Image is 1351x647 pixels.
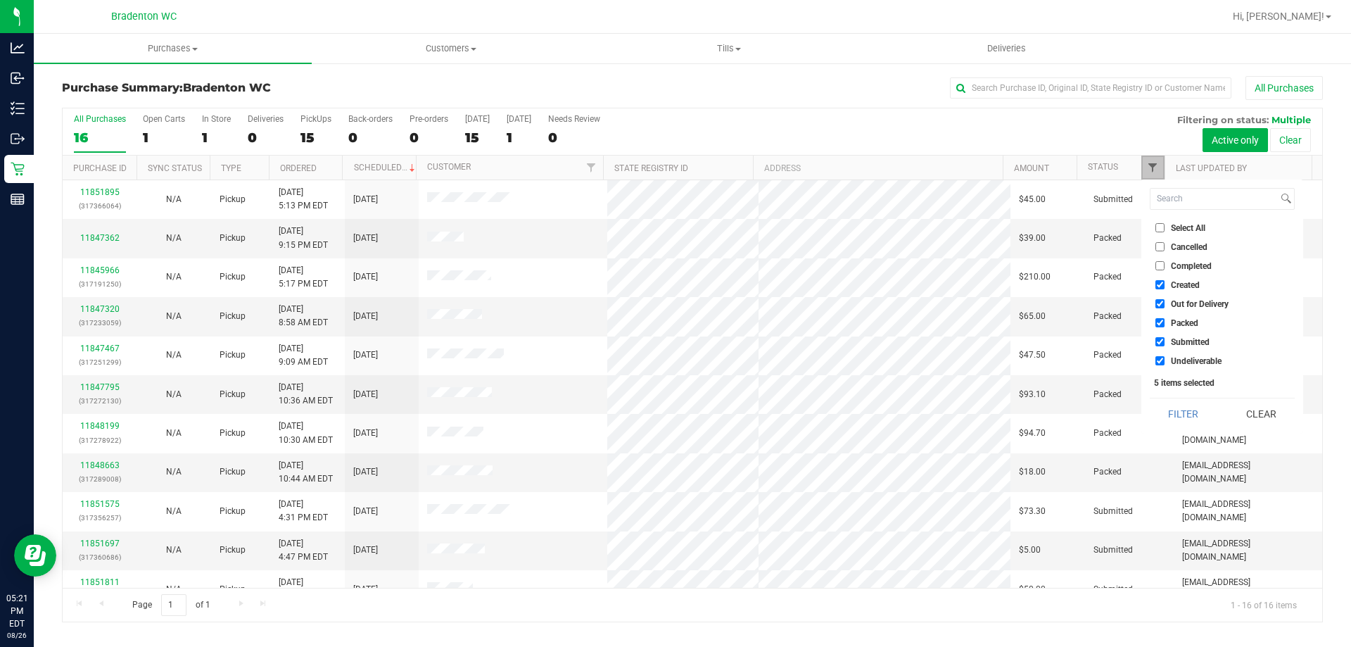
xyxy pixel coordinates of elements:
[279,342,328,369] span: [DATE] 9:09 AM EDT
[166,233,182,243] span: Not Applicable
[80,460,120,470] a: 11848663
[1019,310,1046,323] span: $65.00
[1093,310,1122,323] span: Packed
[300,114,331,124] div: PickUps
[353,544,378,557] span: [DATE]
[279,420,333,446] span: [DATE] 10:30 AM EDT
[1019,544,1041,557] span: $5.00
[220,505,246,518] span: Pickup
[1177,114,1269,125] span: Filtering on status:
[1150,398,1217,429] button: Filter
[353,427,378,440] span: [DATE]
[71,316,128,329] p: (317233059)
[465,130,490,146] div: 15
[166,583,182,596] button: N/A
[1171,357,1222,365] span: Undeliverable
[1019,427,1046,440] span: $94.70
[166,428,182,438] span: Not Applicable
[279,264,328,291] span: [DATE] 5:17 PM EDT
[1182,576,1314,603] span: [EMAIL_ADDRESS][DOMAIN_NAME]
[1171,262,1212,270] span: Completed
[71,434,128,447] p: (317278922)
[166,465,182,479] button: N/A
[1093,465,1122,479] span: Packed
[1155,223,1165,232] input: Select All
[111,11,177,23] span: Bradenton WC
[71,356,128,369] p: (317251299)
[73,163,127,173] a: Purchase ID
[202,114,231,124] div: In Store
[11,162,25,176] inline-svg: Retail
[220,348,246,362] span: Pickup
[1155,299,1165,308] input: Out for Delivery
[11,71,25,85] inline-svg: Inbound
[279,576,328,603] span: [DATE] 5:03 PM EDT
[248,130,284,146] div: 0
[1019,348,1046,362] span: $47.50
[1093,583,1133,596] span: Submitted
[354,163,418,172] a: Scheduled
[1171,300,1229,308] span: Out for Delivery
[1155,318,1165,327] input: Packed
[300,130,331,146] div: 15
[1019,193,1046,206] span: $45.00
[1227,398,1295,429] button: Clear
[71,511,128,524] p: (317356257)
[279,381,333,408] span: [DATE] 10:36 AM EDT
[80,499,120,509] a: 11851575
[614,163,688,173] a: State Registry ID
[71,277,128,291] p: (317191250)
[1271,114,1311,125] span: Multiple
[353,270,378,284] span: [DATE]
[1014,163,1049,173] a: Amount
[166,584,182,594] span: Not Applicable
[1155,337,1165,346] input: Submitted
[62,82,482,94] h3: Purchase Summary:
[71,551,128,564] p: (317360686)
[1093,348,1122,362] span: Packed
[166,272,182,282] span: Not Applicable
[1019,583,1046,596] span: $50.00
[279,459,333,486] span: [DATE] 10:44 AM EDT
[11,132,25,146] inline-svg: Outbound
[1182,459,1314,486] span: [EMAIL_ADDRESS][DOMAIN_NAME]
[80,265,120,275] a: 11845966
[348,130,393,146] div: 0
[80,421,120,431] a: 11848199
[1233,11,1324,22] span: Hi, [PERSON_NAME]!
[161,594,186,616] input: 1
[1203,128,1268,152] button: Active only
[166,348,182,362] button: N/A
[1155,242,1165,251] input: Cancelled
[1245,76,1323,100] button: All Purchases
[74,130,126,146] div: 16
[580,156,603,180] a: Filter
[1154,378,1290,388] div: 5 items selected
[71,472,128,486] p: (317289008)
[166,232,182,245] button: N/A
[1093,427,1122,440] span: Packed
[410,114,448,124] div: Pre-orders
[166,545,182,555] span: Not Applicable
[548,114,600,124] div: Needs Review
[279,186,328,213] span: [DATE] 5:13 PM EDT
[353,465,378,479] span: [DATE]
[548,130,600,146] div: 0
[353,348,378,362] span: [DATE]
[143,130,185,146] div: 1
[202,130,231,146] div: 1
[34,42,312,55] span: Purchases
[279,225,328,251] span: [DATE] 9:15 PM EDT
[80,539,120,548] a: 11851697
[166,310,182,323] button: N/A
[80,233,120,243] a: 11847362
[220,427,246,440] span: Pickup
[1019,270,1051,284] span: $210.00
[427,162,471,172] a: Customer
[166,193,182,206] button: N/A
[80,382,120,392] a: 11847795
[221,163,241,173] a: Type
[166,506,182,516] span: Not Applicable
[148,163,202,173] a: Sync Status
[166,427,182,440] button: N/A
